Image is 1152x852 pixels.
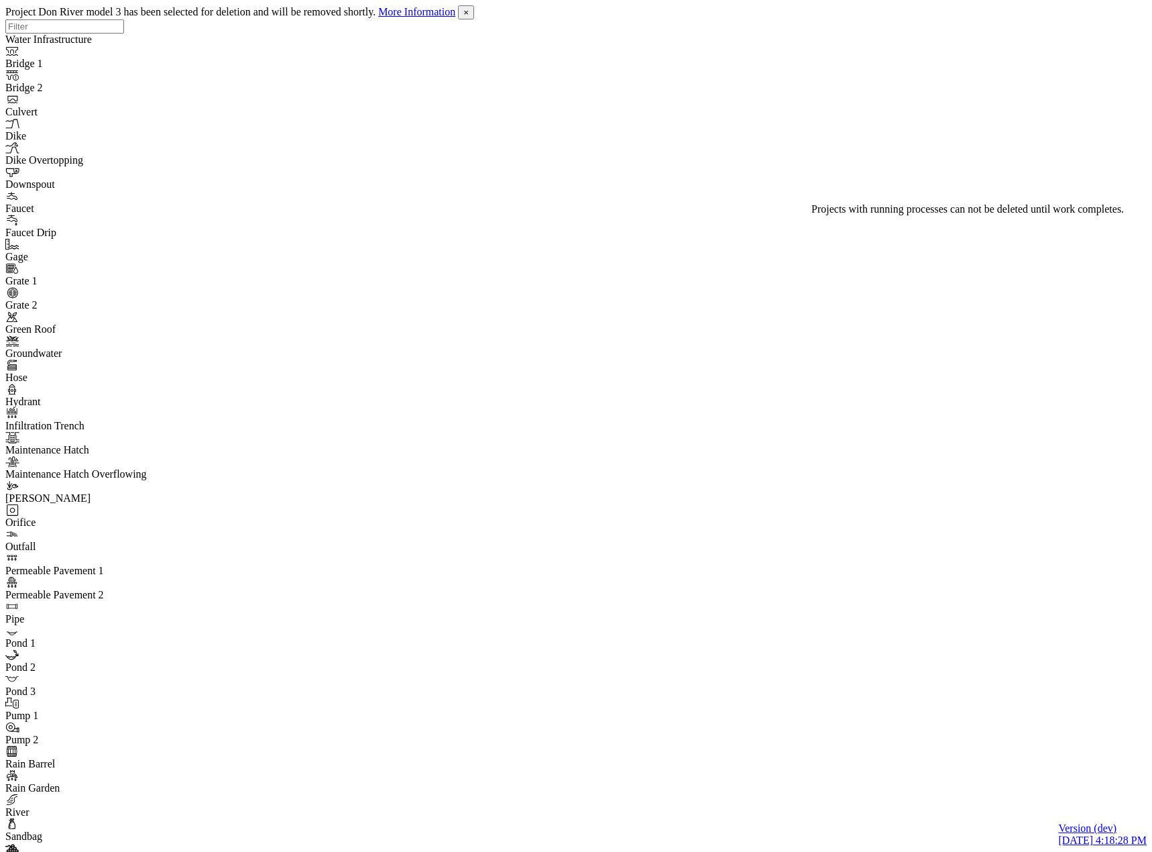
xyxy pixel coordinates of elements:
div: Pond 3 [5,686,188,698]
div: River [5,806,188,818]
div: Orifice [5,517,188,529]
div: Pond 2 [5,661,188,674]
div: Gage [5,251,188,263]
div: Hose [5,372,188,384]
div: Culvert [5,106,188,118]
div: Bridge 2 [5,82,188,94]
input: Filter [5,19,124,34]
div: Projects with running processes can not be deleted until work completes. [811,203,1124,215]
div: Grate 1 [5,275,188,287]
div: Pump 1 [5,710,188,722]
div: Permeable Pavement 1 [5,565,188,577]
span: × [463,7,469,17]
div: Downspout [5,178,188,191]
div: Pipe [5,613,188,625]
a: More Information [378,6,455,17]
span: Project Don River model 3 has been selected for deletion and will be removed shortly. [5,6,376,17]
div: Hydrant [5,396,188,408]
div: [PERSON_NAME] [5,492,188,504]
div: Pond 1 [5,637,188,649]
span: [DATE] 4:18:28 PM [1058,835,1147,846]
div: Water Infrastructure [5,34,188,46]
button: Close [458,5,474,19]
div: Bridge 1 [5,58,188,70]
div: Green Roof [5,323,188,335]
div: Permeable Pavement 2 [5,589,188,601]
div: Outfall [5,541,188,553]
div: Infiltration Trench [5,420,188,432]
div: Faucet [5,203,188,215]
div: Rain Garden [5,782,188,794]
div: Groundwater [5,348,188,360]
div: Sandbag [5,831,188,843]
div: Dike [5,130,188,142]
div: Rain Barrel [5,758,188,770]
div: Faucet Drip [5,227,188,239]
div: Pump 2 [5,734,188,746]
div: Grate 2 [5,299,188,311]
div: Maintenance Hatch [5,444,188,456]
div: Dike Overtopping [5,154,188,166]
div: Maintenance Hatch Overflowing [5,468,188,480]
a: Version (dev) [DATE] 4:18:28 PM [1058,822,1147,847]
